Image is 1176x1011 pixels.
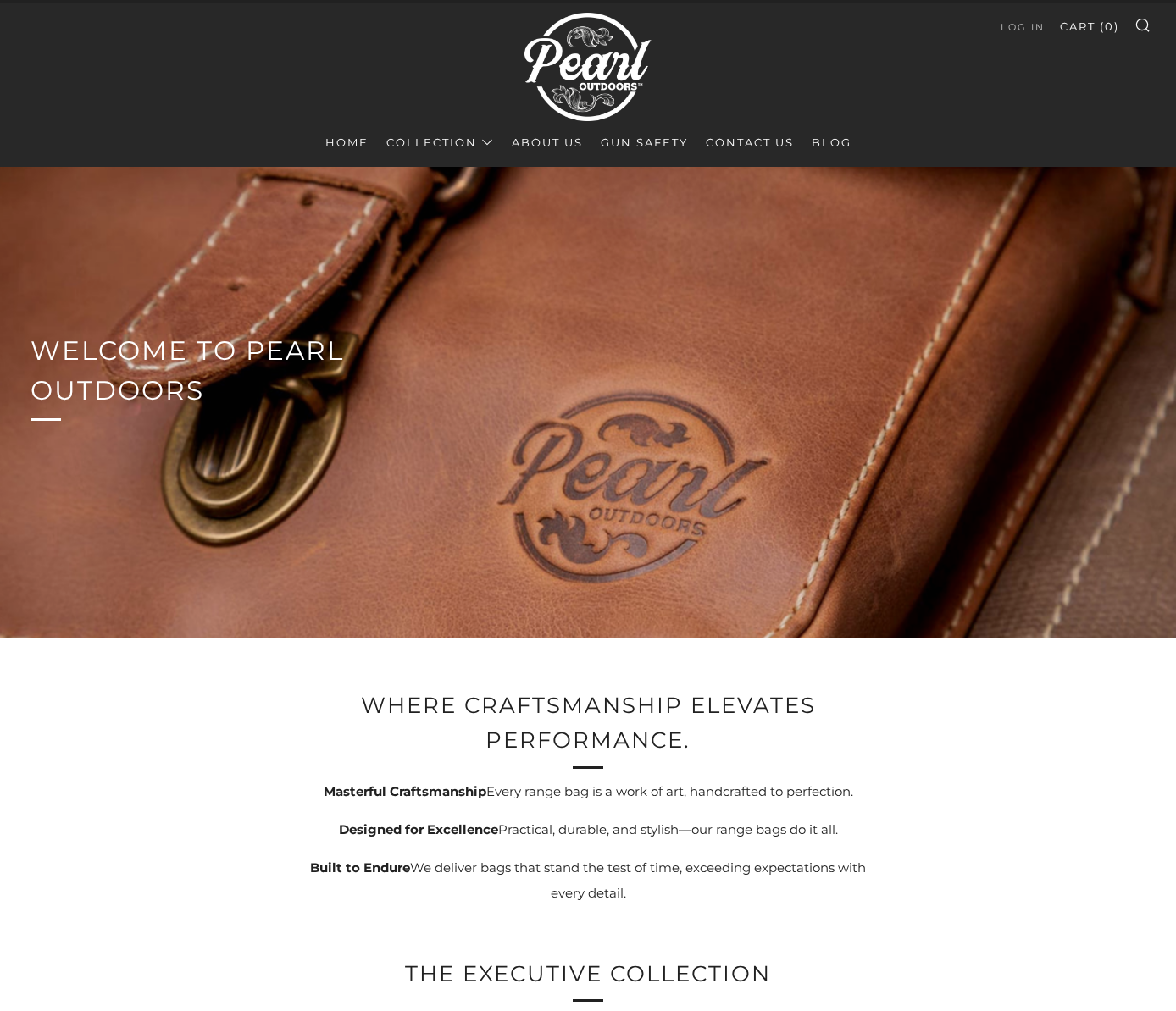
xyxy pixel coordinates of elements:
a: Contact Us [706,129,794,156]
p: We deliver bags that stand the test of time, exceeding expectations with every detail. [300,855,876,906]
strong: Designed for Excellence [339,821,498,837]
h2: The Executive Collection [308,957,868,992]
span: 0 [1105,19,1114,33]
a: About Us [512,129,583,156]
p: Practical, durable, and stylish—our range bags do it all. [300,817,876,842]
h2: Welcome to Pearl Outdoors [31,331,444,411]
a: Cart (0) [1060,13,1119,40]
strong: Masterful Craftsmanship [324,783,486,799]
p: Every range bag is a work of art, handcrafted to perfection. [300,779,876,804]
a: Collection [386,129,494,156]
h2: Where craftsmanship elevates performance. [308,688,868,759]
a: Blog [812,129,851,156]
img: Pearl Outdoors | Luxury Leather Pistol Bags & Executive Range Bags [524,5,652,129]
a: Home [325,129,369,156]
strong: Built to Endure [310,859,410,876]
a: Log in [1001,14,1045,41]
a: Gun Safety [601,129,688,156]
